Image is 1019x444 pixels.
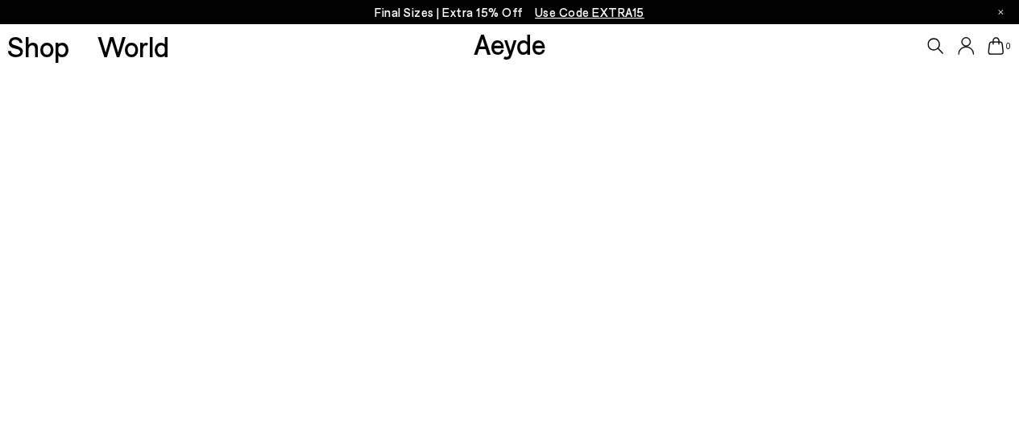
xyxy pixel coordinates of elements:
[97,32,169,60] a: World
[996,274,1005,314] div: Next slide
[988,37,1004,55] a: 0
[535,5,644,19] span: Navigate to /collections/ss25-final-sizes
[14,274,23,314] div: Previous slide
[7,32,69,60] a: Shop
[1004,42,1012,51] span: 0
[473,27,545,60] a: Aeyde
[375,2,644,23] p: Final Sizes | Extra 15% Off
